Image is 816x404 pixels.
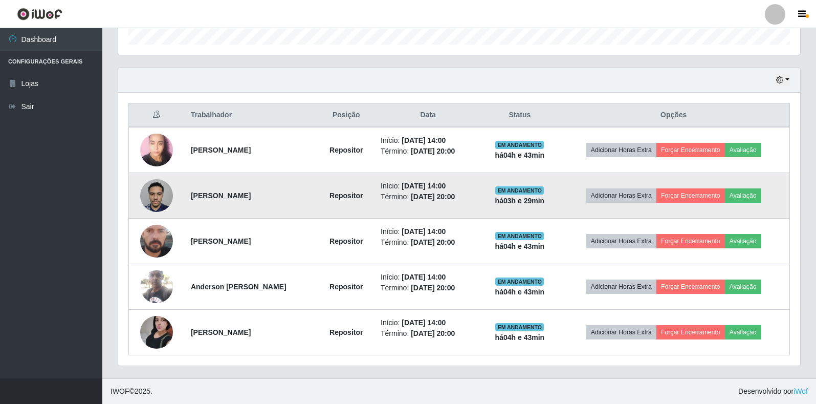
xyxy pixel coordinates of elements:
[495,232,544,240] span: EM ANDAMENTO
[495,242,545,250] strong: há 04 h e 43 min
[140,265,173,308] img: 1756170415861.jpeg
[381,317,475,328] li: Início:
[495,288,545,296] strong: há 04 h e 43 min
[793,387,808,395] a: iWof
[374,103,481,127] th: Data
[191,237,251,245] strong: [PERSON_NAME]
[318,103,375,127] th: Posição
[191,192,251,200] strong: [PERSON_NAME]
[381,237,475,248] li: Término:
[725,234,761,248] button: Avaliação
[725,188,761,203] button: Avaliação
[111,386,152,397] span: © 2025 .
[495,141,544,149] span: EM ANDAMENTO
[725,280,761,294] button: Avaliação
[495,197,545,205] strong: há 03 h e 29 min
[381,181,475,192] li: Início:
[411,238,455,246] time: [DATE] 20:00
[738,386,808,397] span: Desenvolvido por
[402,182,446,190] time: [DATE] 14:00
[381,146,475,157] li: Término:
[495,151,545,159] strong: há 04 h e 43 min
[381,328,475,339] li: Término:
[140,303,173,362] img: 1757468487836.jpeg
[329,328,363,336] strong: Repositor
[381,192,475,202] li: Término:
[558,103,789,127] th: Opções
[495,278,544,286] span: EM ANDAMENTO
[495,333,545,342] strong: há 04 h e 43 min
[656,143,725,157] button: Forçar Encerramento
[381,135,475,146] li: Início:
[191,146,251,154] strong: [PERSON_NAME]
[402,136,446,144] time: [DATE] 14:00
[329,146,363,154] strong: Repositor
[481,103,558,127] th: Status
[381,272,475,283] li: Início:
[329,237,363,245] strong: Repositor
[140,205,173,278] img: 1755946089616.jpeg
[411,329,455,337] time: [DATE] 20:00
[17,8,62,20] img: CoreUI Logo
[191,328,251,336] strong: [PERSON_NAME]
[329,192,363,200] strong: Repositor
[411,284,455,292] time: [DATE] 20:00
[586,188,656,203] button: Adicionar Horas Extra
[140,174,173,217] img: 1754538060330.jpeg
[140,128,173,172] img: 1750798204685.jpeg
[402,227,446,236] time: [DATE] 14:00
[656,234,725,248] button: Forçar Encerramento
[586,234,656,248] button: Adicionar Horas Extra
[495,323,544,331] span: EM ANDAMENTO
[411,147,455,155] time: [DATE] 20:00
[656,325,725,339] button: Forçar Encerramento
[725,325,761,339] button: Avaliação
[586,280,656,294] button: Adicionar Horas Extra
[111,387,129,395] span: IWOF
[381,283,475,293] li: Término:
[725,143,761,157] button: Avaliação
[402,318,446,327] time: [DATE] 14:00
[381,226,475,237] li: Início:
[586,143,656,157] button: Adicionar Horas Extra
[656,280,725,294] button: Forçar Encerramento
[329,283,363,291] strong: Repositor
[402,273,446,281] time: [DATE] 14:00
[191,283,286,291] strong: Anderson [PERSON_NAME]
[586,325,656,339] button: Adicionar Horas Extra
[495,186,544,195] span: EM ANDAMENTO
[411,193,455,201] time: [DATE] 20:00
[656,188,725,203] button: Forçar Encerramento
[185,103,318,127] th: Trabalhador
